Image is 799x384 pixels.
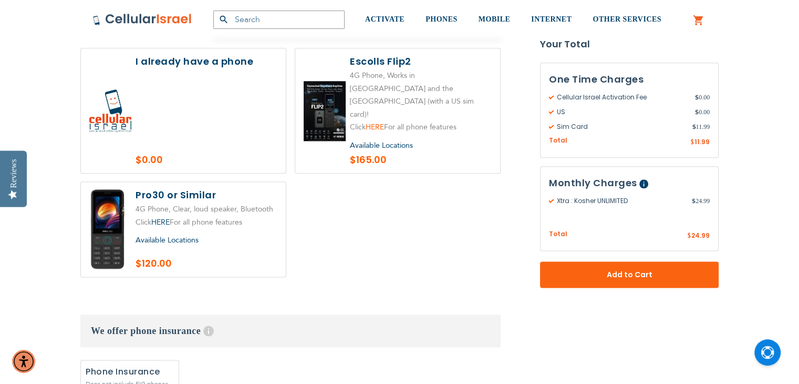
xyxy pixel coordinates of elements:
[12,350,35,373] div: Accessibility Menu
[549,136,567,146] span: Total
[203,326,214,336] span: Help
[695,108,710,117] span: 0.00
[549,108,695,117] span: US
[692,123,710,132] span: 11.99
[9,159,18,188] div: Reviews
[691,231,710,240] span: 24.99
[593,15,661,23] span: OTHER SERVICES
[690,138,694,148] span: $
[540,37,719,53] strong: Your Total
[213,11,345,29] input: Search
[366,122,384,132] a: HERE
[549,72,710,88] h3: One Time Charges
[549,177,637,190] span: Monthly Charges
[540,262,719,288] button: Add to Cart
[549,93,695,103] span: Cellular Israel Activation Fee
[479,15,511,23] span: MOBILE
[692,123,696,132] span: $
[639,180,648,189] span: Help
[531,15,572,23] span: INTERNET
[549,197,692,206] span: Xtra : Kosher UNLIMITED
[695,108,699,117] span: $
[694,138,710,147] span: 11.99
[136,235,199,245] a: Available Locations
[549,123,692,132] span: Sim Card
[575,270,684,281] span: Add to Cart
[687,232,691,241] span: $
[695,93,710,103] span: 0.00
[365,15,404,23] span: ACTIVATE
[350,140,413,150] a: Available Locations
[80,315,501,347] h3: We offer phone insurance
[92,13,192,26] img: Cellular Israel Logo
[692,197,696,206] span: $
[426,15,458,23] span: PHONES
[549,230,567,240] span: Total
[695,93,699,103] span: $
[692,197,710,206] span: 24.99
[151,217,170,227] a: HERE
